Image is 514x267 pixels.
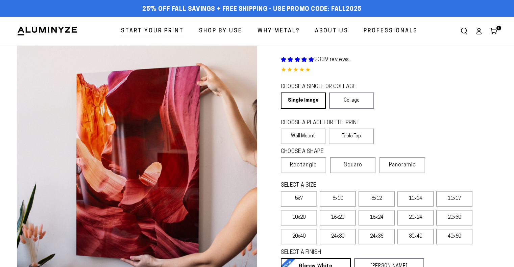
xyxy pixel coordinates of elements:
label: 11x14 [397,191,434,207]
span: Rectangle [290,161,317,169]
label: 8x10 [320,191,356,207]
a: About Us [310,22,353,40]
span: 3 [498,26,500,30]
span: Shop By Use [199,26,242,36]
a: Collage [329,92,374,109]
label: 10x20 [281,210,317,225]
legend: SELECT A SIZE [281,182,408,189]
div: 4.84 out of 5.0 stars [281,65,497,75]
a: Single Image [281,92,326,109]
span: About Us [315,26,348,36]
label: 30x40 [397,229,434,244]
label: 5x7 [281,191,317,207]
legend: CHOOSE A SHAPE [281,148,369,156]
a: Professionals [359,22,423,40]
span: Start Your Print [121,26,184,36]
label: Table Top [329,129,374,144]
label: 20x40 [281,229,317,244]
label: 11x17 [436,191,472,207]
label: 24x30 [320,229,356,244]
legend: CHOOSE A SINGLE OR COLLAGE [281,83,368,91]
span: Panoramic [389,162,416,168]
label: 16x20 [320,210,356,225]
summary: Search our site [457,24,471,38]
label: 20x30 [436,210,472,225]
label: 8x12 [359,191,395,207]
legend: CHOOSE A PLACE FOR THE PRINT [281,119,368,127]
label: Wall Mount [281,129,326,144]
span: Square [344,161,362,169]
span: Why Metal? [258,26,300,36]
label: 16x24 [359,210,395,225]
a: Start Your Print [116,22,189,40]
span: 25% off FALL Savings + Free Shipping - Use Promo Code: FALL2025 [142,6,362,13]
a: Shop By Use [194,22,247,40]
img: Aluminyze [17,26,78,36]
label: 40x60 [436,229,472,244]
a: Why Metal? [252,22,305,40]
label: 24x36 [359,229,395,244]
label: 20x24 [397,210,434,225]
span: Professionals [364,26,418,36]
legend: SELECT A FINISH [281,249,408,257]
